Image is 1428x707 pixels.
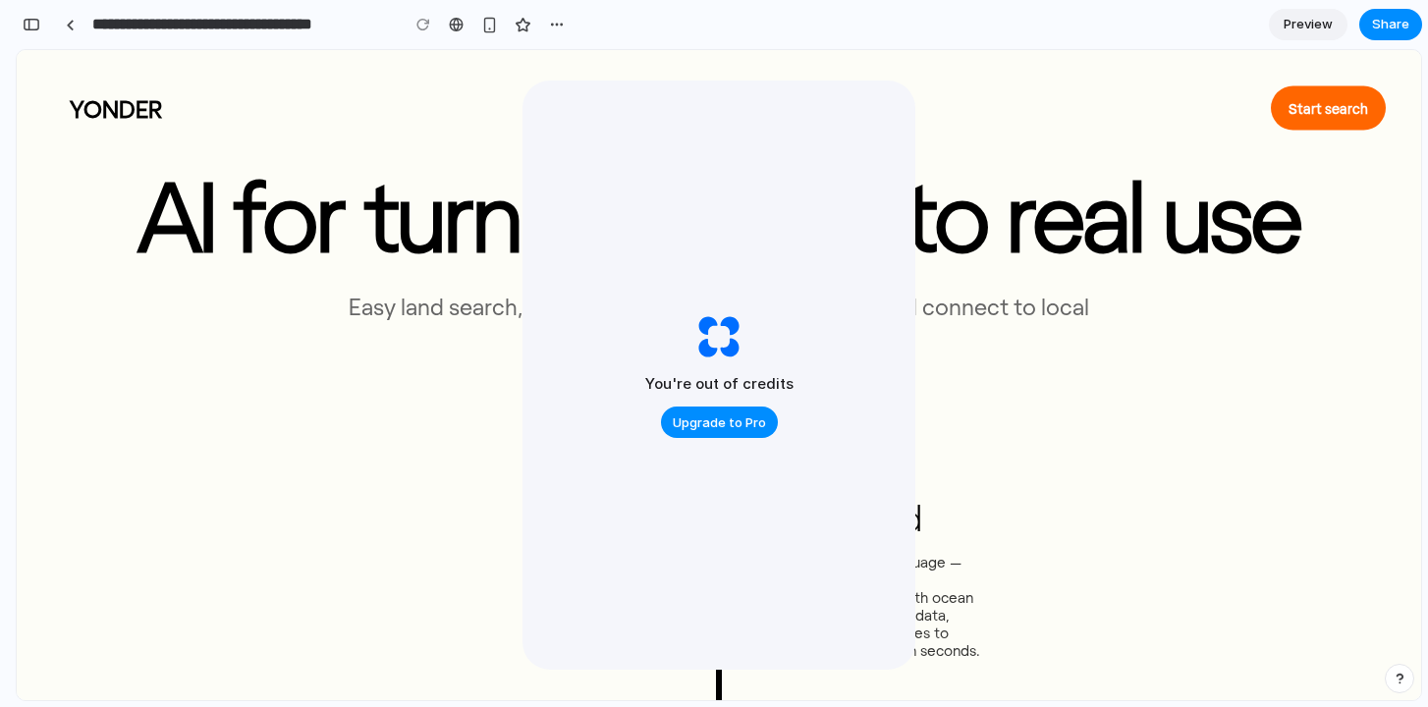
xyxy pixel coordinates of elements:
[309,243,1095,299] h2: Easy land search, Find missing data (such as zoning) and connect to local experts all using AI.
[1372,15,1409,34] span: Share
[645,373,794,396] h2: You're out of credits
[661,407,778,438] button: Upgrade to Pro
[53,44,139,73] a: YONDER
[730,503,965,609] p: Search using natural language — like "under €50K near [GEOGRAPHIC_DATA] with ocean view." Yonder ...
[1254,36,1369,81] a: Start search
[1269,9,1347,40] a: Preview
[1284,15,1333,34] span: Preview
[1359,9,1422,40] button: Share
[730,447,965,488] h4: Search land
[673,413,766,433] span: Upgrade to Pro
